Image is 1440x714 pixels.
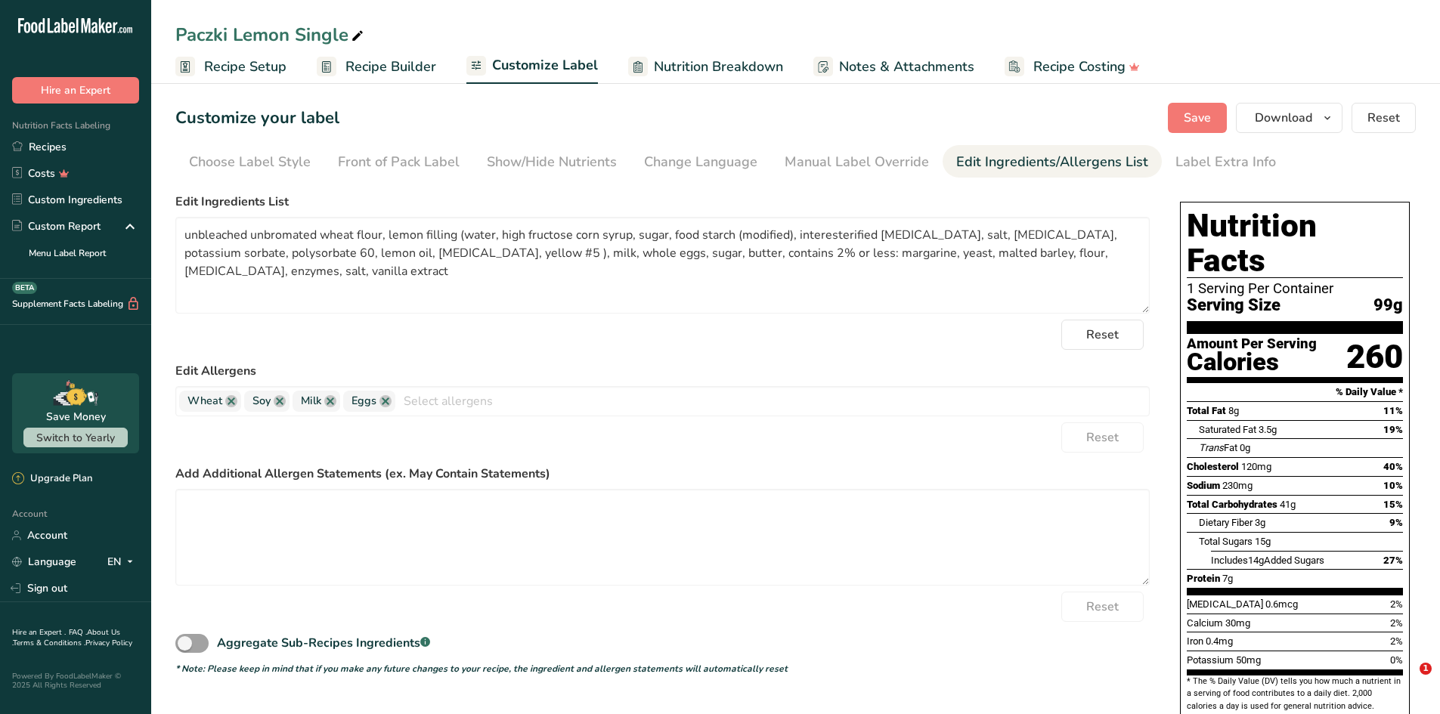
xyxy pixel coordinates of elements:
[36,431,115,445] span: Switch to Yearly
[12,672,139,690] div: Powered By FoodLabelMaker © 2025 All Rights Reserved
[12,549,76,575] a: Language
[1187,337,1317,351] div: Amount Per Serving
[217,634,430,652] div: Aggregate Sub-Recipes Ingredients
[1211,555,1324,566] span: Includes Added Sugars
[839,57,974,77] span: Notes & Attachments
[813,50,974,84] a: Notes & Attachments
[345,57,436,77] span: Recipe Builder
[1390,635,1403,647] span: 2%
[1199,424,1256,435] span: Saturated Fat
[1390,654,1403,666] span: 0%
[1255,517,1265,528] span: 3g
[107,553,139,571] div: EN
[1187,635,1203,647] span: Iron
[1383,461,1403,472] span: 40%
[13,638,85,648] a: Terms & Conditions .
[1199,442,1224,453] i: Trans
[1390,617,1403,629] span: 2%
[175,50,286,84] a: Recipe Setup
[1228,405,1239,416] span: 8g
[1005,50,1140,84] a: Recipe Costing
[1175,152,1276,172] div: Label Extra Info
[1187,383,1403,401] section: % Daily Value *
[204,57,286,77] span: Recipe Setup
[1236,103,1342,133] button: Download
[395,389,1149,413] input: Select allergens
[492,55,598,76] span: Customize Label
[1187,296,1281,315] span: Serving Size
[487,152,617,172] div: Show/Hide Nutrients
[956,152,1148,172] div: Edit Ingredients/Allergens List
[1206,635,1233,647] span: 0.4mg
[175,663,788,675] i: * Note: Please keep in mind that if you make any future changes to your recipe, the ingredient an...
[1346,337,1403,377] div: 260
[12,627,120,648] a: About Us .
[1420,663,1432,675] span: 1
[1086,326,1119,344] span: Reset
[189,152,311,172] div: Choose Label Style
[252,393,271,410] span: Soy
[175,106,339,131] h1: Customize your label
[466,48,598,85] a: Customize Label
[46,409,106,425] div: Save Money
[1187,617,1223,629] span: Calcium
[1187,281,1403,296] div: 1 Serving Per Container
[1061,422,1144,453] button: Reset
[175,193,1150,211] label: Edit Ingredients List
[1187,351,1317,373] div: Calories
[1373,296,1403,315] span: 99g
[1199,517,1253,528] span: Dietary Fiber
[1389,663,1425,699] iframe: Intercom live chat
[1236,654,1261,666] span: 50mg
[12,627,66,638] a: Hire an Expert .
[785,152,929,172] div: Manual Label Override
[175,362,1150,380] label: Edit Allergens
[628,50,783,84] a: Nutrition Breakdown
[1352,103,1416,133] button: Reset
[1187,598,1263,610] span: [MEDICAL_DATA]
[175,465,1150,483] label: Add Additional Allergen Statements (ex. May Contain Statements)
[1086,598,1119,616] span: Reset
[1187,499,1277,510] span: Total Carbohydrates
[1383,480,1403,491] span: 10%
[175,21,367,48] div: Paczki Lemon Single
[1199,536,1253,547] span: Total Sugars
[1199,442,1237,453] span: Fat
[69,627,87,638] a: FAQ .
[351,393,376,410] span: Eggs
[317,50,436,84] a: Recipe Builder
[1248,555,1264,566] span: 14g
[1255,109,1312,127] span: Download
[1184,109,1211,127] span: Save
[1255,536,1271,547] span: 15g
[654,57,783,77] span: Nutrition Breakdown
[1187,654,1234,666] span: Potassium
[1033,57,1126,77] span: Recipe Costing
[1187,461,1239,472] span: Cholesterol
[1061,592,1144,622] button: Reset
[1390,598,1403,610] span: 2%
[1222,480,1253,491] span: 230mg
[1061,320,1144,350] button: Reset
[1241,461,1271,472] span: 120mg
[1383,424,1403,435] span: 19%
[1222,573,1233,584] span: 7g
[1259,424,1277,435] span: 3.5g
[23,428,128,447] button: Switch to Yearly
[338,152,460,172] div: Front of Pack Label
[1187,209,1403,278] h1: Nutrition Facts
[1383,405,1403,416] span: 11%
[1187,405,1226,416] span: Total Fat
[12,471,92,487] div: Upgrade Plan
[1187,675,1403,712] section: * The % Daily Value (DV) tells you how much a nutrient in a serving of food contributes to a dail...
[1383,555,1403,566] span: 27%
[1280,499,1296,510] span: 41g
[1168,103,1227,133] button: Save
[1367,109,1400,127] span: Reset
[1389,517,1403,528] span: 9%
[187,393,222,410] span: Wheat
[1240,442,1250,453] span: 0g
[1265,598,1298,610] span: 0.6mcg
[301,393,321,410] span: Milk
[1187,480,1220,491] span: Sodium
